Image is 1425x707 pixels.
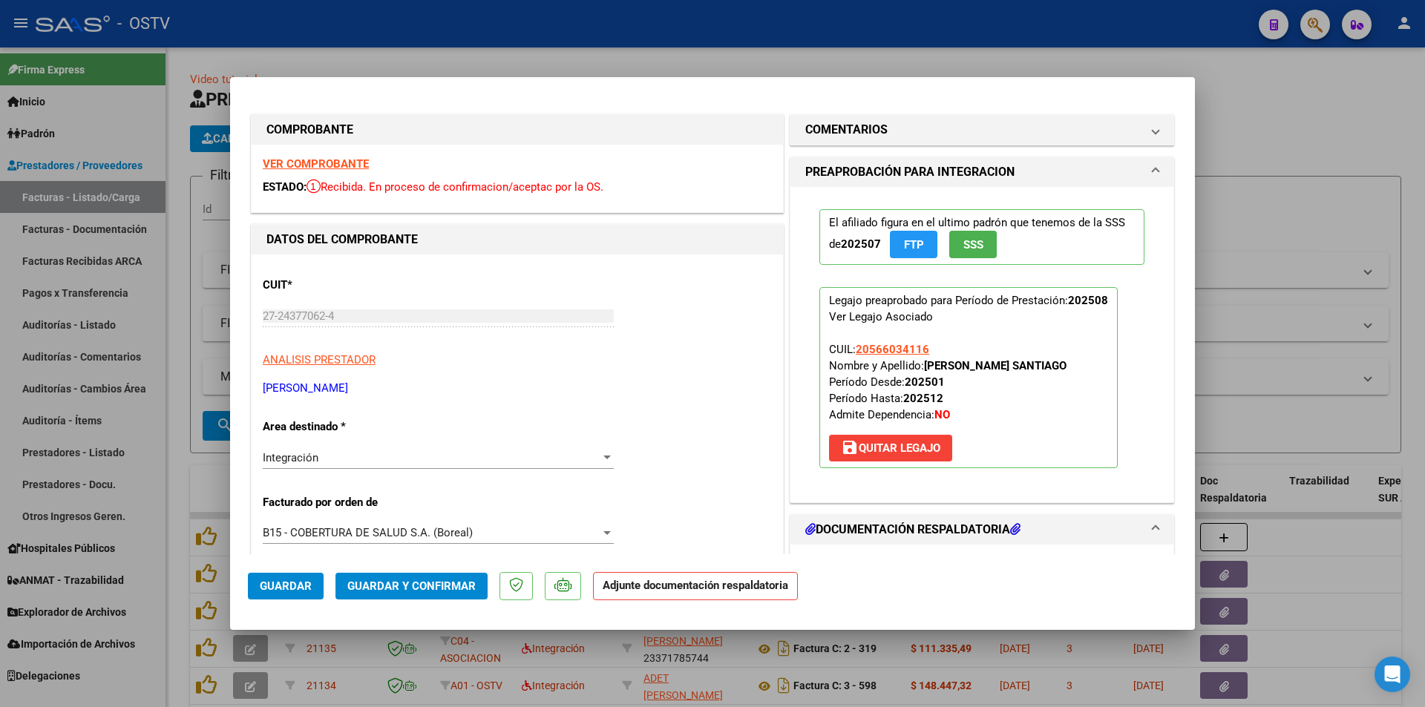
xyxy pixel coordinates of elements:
[263,157,369,171] a: VER COMPROBANTE
[790,115,1173,145] mat-expansion-panel-header: COMENTARIOS
[347,579,476,593] span: Guardar y Confirmar
[934,408,950,421] strong: NO
[263,494,416,511] p: Facturado por orden de
[263,526,473,539] span: B15 - COBERTURA DE SALUD S.A. (Boreal)
[829,309,933,325] div: Ver Legajo Asociado
[248,573,324,599] button: Guardar
[790,515,1173,545] mat-expansion-panel-header: DOCUMENTACIÓN RESPALDATORIA
[819,287,1118,468] p: Legajo preaprobado para Período de Prestación:
[603,579,788,592] strong: Adjunte documentación respaldatoria
[790,157,1173,187] mat-expansion-panel-header: PREAPROBACIÓN PARA INTEGRACION
[1375,657,1410,692] div: Open Intercom Messenger
[263,180,307,194] span: ESTADO:
[263,451,318,464] span: Integración
[307,180,603,194] span: Recibida. En proceso de confirmacion/aceptac por la OS.
[263,277,416,294] p: CUIT
[805,121,888,139] h1: COMENTARIOS
[841,441,940,455] span: Quitar Legajo
[260,579,312,593] span: Guardar
[890,231,937,258] button: FTP
[856,343,929,356] span: 20566034116
[1068,294,1108,307] strong: 202508
[263,418,416,435] p: Area destinado *
[266,232,418,246] strong: DATOS DEL COMPROBANTE
[904,238,924,251] span: FTP
[805,163,1015,181] h1: PREAPROBACIÓN PARA INTEGRACION
[819,209,1144,265] p: El afiliado figura en el ultimo padrón que tenemos de la SSS de
[963,238,983,251] span: SSS
[903,392,943,405] strong: 202512
[905,375,945,389] strong: 202501
[790,187,1173,502] div: PREAPROBACIÓN PARA INTEGRACION
[263,380,772,397] p: [PERSON_NAME]
[841,438,859,456] mat-icon: save
[829,435,952,461] button: Quitar Legajo
[924,359,1067,372] strong: [PERSON_NAME] SANTIAGO
[949,231,997,258] button: SSS
[829,343,1067,421] span: CUIL: Nombre y Apellido: Período Desde: Período Hasta: Admite Dependencia:
[263,353,376,366] span: ANALISIS PRESTADOR
[335,573,488,599] button: Guardar y Confirmar
[805,521,1021,539] h1: DOCUMENTACIÓN RESPALDATORIA
[841,237,881,251] strong: 202507
[266,122,353,137] strong: COMPROBANTE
